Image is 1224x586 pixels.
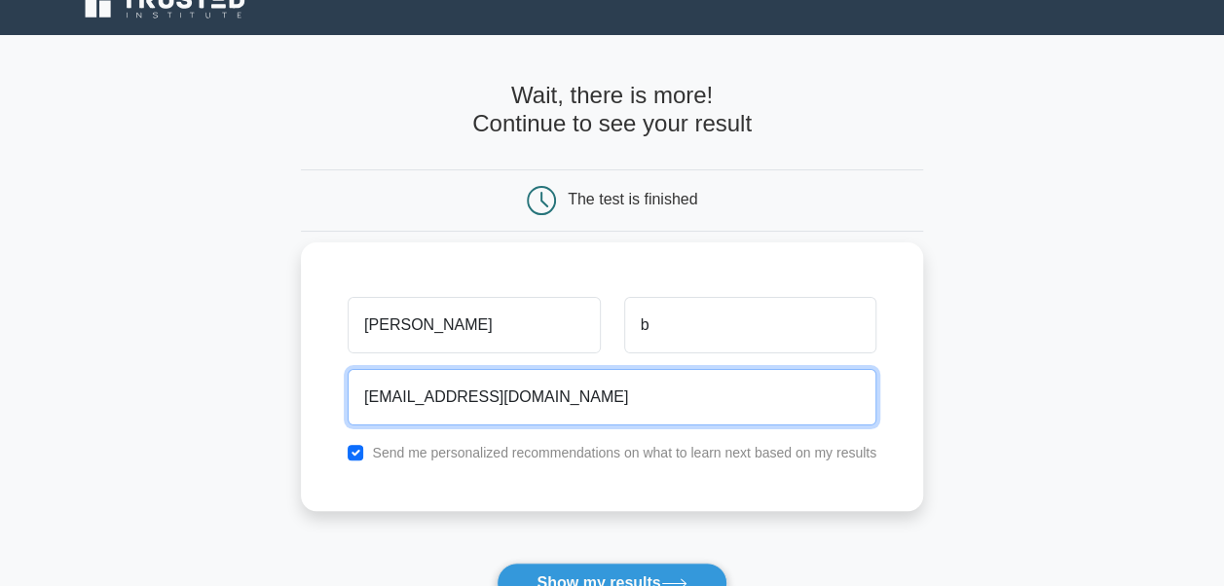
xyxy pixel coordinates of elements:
[568,191,697,207] div: The test is finished
[348,297,600,353] input: First name
[624,297,876,353] input: Last name
[348,369,876,425] input: Email
[372,445,876,460] label: Send me personalized recommendations on what to learn next based on my results
[301,82,923,138] h4: Wait, there is more! Continue to see your result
